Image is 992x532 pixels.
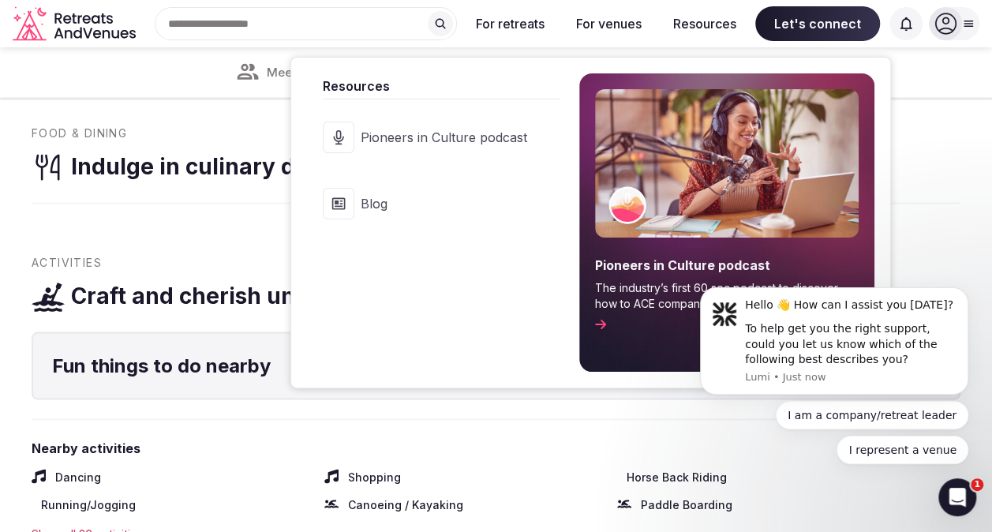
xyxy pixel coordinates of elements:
[938,478,976,516] iframe: Intercom live chat
[563,6,654,41] button: For venues
[307,106,560,169] a: Pioneers in Culture podcast
[595,280,859,311] span: The industry’s first 60 sec podcast to discover how to ACE company retreats
[463,6,557,41] button: For retreats
[971,478,983,491] span: 1
[579,73,874,372] a: Pioneers in Culture podcastThe industry’s first 60 sec podcast to discover how to ACE company ret...
[361,195,527,212] span: Blog
[627,469,727,485] span: Horse Back Riding
[661,6,749,41] button: Resources
[676,203,992,489] iframe: Intercom notifications message
[641,496,732,512] span: Paddle Boarding
[595,257,859,274] span: Pioneers in Culture podcast
[13,6,139,42] svg: Retreats and Venues company logo
[595,89,859,238] img: Resources
[32,126,127,141] span: Food & dining
[348,496,463,512] span: Canoeing / Kayaking
[267,65,358,81] span: Meeting spaces
[52,352,940,379] h4: Fun things to do nearby
[41,496,136,512] span: Running/Jogging
[55,469,101,485] span: Dancing
[307,172,560,235] a: Blog
[32,254,102,270] span: Activities
[348,469,401,485] span: Shopping
[71,280,557,311] h3: Craft and cherish unforgettable experiences
[13,6,139,42] a: Visit the homepage
[323,77,560,96] span: Resources
[71,152,370,182] h3: Indulge in culinary delights
[361,129,527,146] span: Pioneers in Culture podcast
[755,6,880,41] span: Let's connect
[32,439,960,456] span: Nearby activities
